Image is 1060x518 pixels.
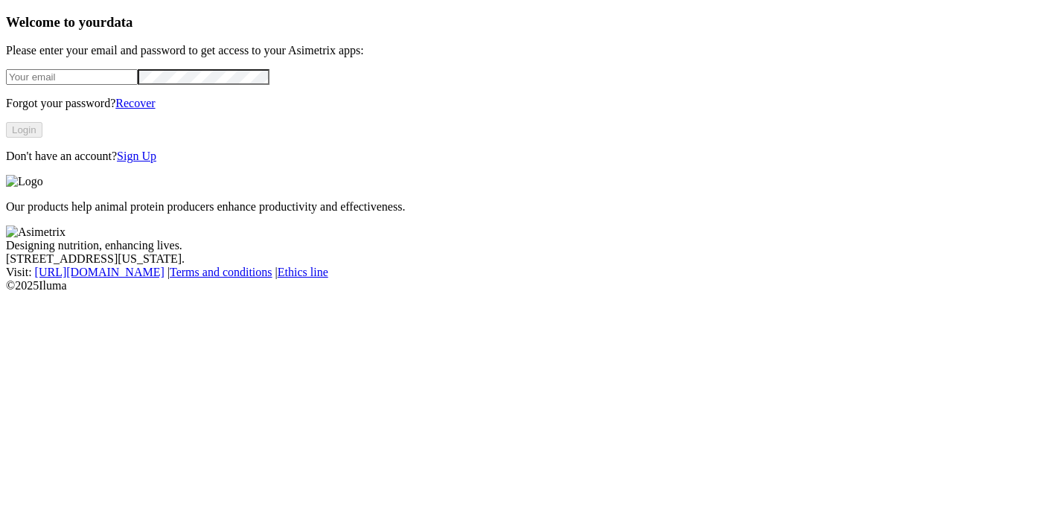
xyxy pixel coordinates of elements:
[6,150,1054,163] p: Don't have an account?
[6,252,1054,266] div: [STREET_ADDRESS][US_STATE].
[6,69,138,85] input: Your email
[106,14,132,30] span: data
[6,266,1054,279] div: Visit : | |
[278,266,328,278] a: Ethics line
[6,200,1054,214] p: Our products help animal protein producers enhance productivity and effectiveness.
[6,97,1054,110] p: Forgot your password?
[6,279,1054,292] div: © 2025 Iluma
[170,266,272,278] a: Terms and conditions
[6,175,43,188] img: Logo
[117,150,156,162] a: Sign Up
[6,226,66,239] img: Asimetrix
[6,239,1054,252] div: Designing nutrition, enhancing lives.
[35,266,165,278] a: [URL][DOMAIN_NAME]
[6,44,1054,57] p: Please enter your email and password to get access to your Asimetrix apps:
[115,97,155,109] a: Recover
[6,122,42,138] button: Login
[6,14,1054,31] h3: Welcome to your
